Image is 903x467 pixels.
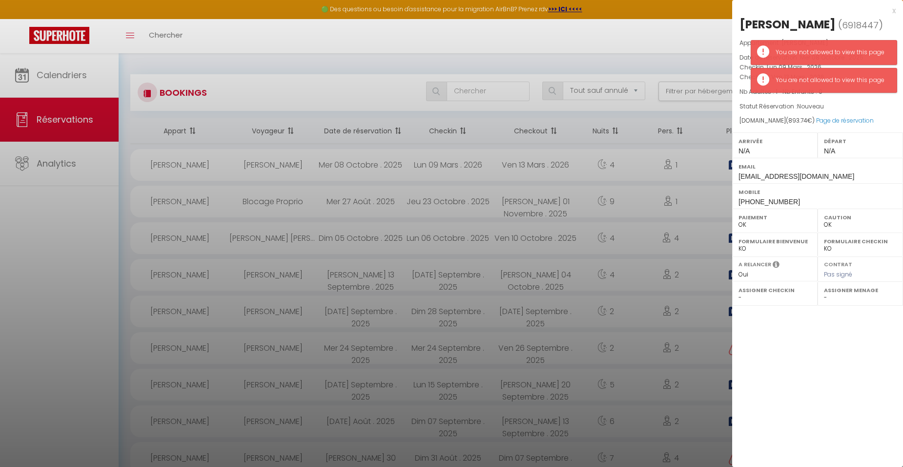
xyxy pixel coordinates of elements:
span: [PERSON_NAME] [781,39,828,47]
span: [PHONE_NUMBER] [739,198,800,206]
span: ( ) [838,18,883,32]
span: Nb Enfants : 0 [782,87,822,96]
label: Départ [824,136,897,146]
div: You are not allowed to view this page [776,48,887,57]
p: Appartement : [739,38,896,48]
label: Assigner Checkin [739,285,811,295]
label: Formulaire Bienvenue [739,236,811,246]
span: Nouveau [797,102,824,110]
span: 6918447 [842,19,879,31]
span: N/A [739,147,750,155]
a: Page de réservation [816,116,874,125]
label: Contrat [824,260,852,267]
div: x [732,5,896,17]
span: Pas signé [824,270,852,278]
label: Caution [824,212,897,222]
span: [EMAIL_ADDRESS][DOMAIN_NAME] [739,172,854,180]
label: A relancer [739,260,771,269]
label: Email [739,162,897,171]
span: ( €) [786,116,815,125]
div: You are not allowed to view this page [776,76,887,85]
span: 893.74 [788,116,807,125]
label: Formulaire Checkin [824,236,897,246]
label: Mobile [739,187,897,197]
span: Lun 09 Mars . 2026 [767,63,821,71]
label: Assigner Menage [824,285,897,295]
label: Paiement [739,212,811,222]
p: Statut Réservation : [739,102,896,111]
i: Sélectionner OUI si vous souhaiter envoyer les séquences de messages post-checkout [773,260,780,271]
div: [PERSON_NAME] [739,17,836,32]
span: Nb Adultes : 1 - [739,87,822,96]
div: [DOMAIN_NAME] [739,116,896,126]
p: Checkin : [739,63,896,72]
p: Checkout : [739,72,896,82]
p: Date de réservation : [739,53,896,63]
span: N/A [824,147,835,155]
label: Arrivée [739,136,811,146]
